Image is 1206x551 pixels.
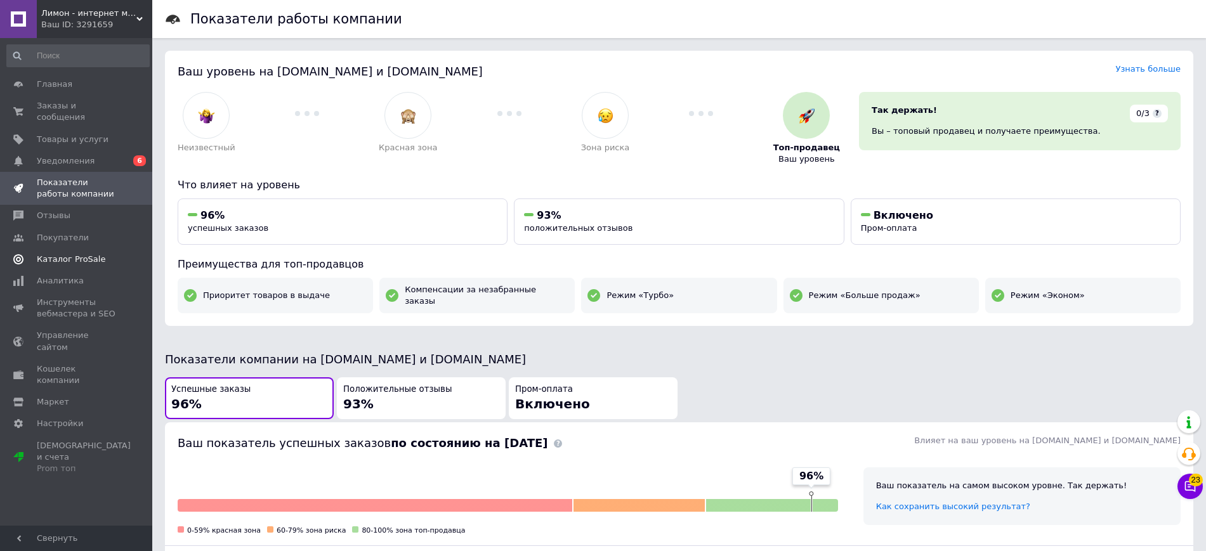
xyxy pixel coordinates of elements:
[37,232,89,243] span: Покупатели
[809,290,921,301] span: Режим «Больше продаж»
[1177,474,1203,499] button: Чат с покупателем23
[799,469,823,483] span: 96%
[778,153,835,165] span: Ваш уровень
[37,210,70,221] span: Отзывы
[37,155,95,167] span: Уведомления
[41,8,136,19] span: Лимон - интернет магазин детских товаров
[515,384,573,396] span: Пром-оплата
[509,377,678,420] button: Пром-оплатаВключено
[1189,474,1203,486] span: 23
[37,177,117,200] span: Показатели работы компании
[872,126,1168,137] div: Вы – топовый продавец и получаете преимущества.
[199,108,214,124] img: :woman-shrugging:
[178,436,547,450] span: Ваш показатель успешных заказов
[537,209,561,221] span: 93%
[37,275,84,287] span: Аналитика
[203,290,330,301] span: Приоритет товаров в выдаче
[37,330,117,353] span: Управление сайтом
[405,284,568,307] span: Компенсации за незабранные заказы
[178,142,235,153] span: Неизвестный
[178,258,364,270] span: Преимущества для топ-продавцов
[861,223,917,233] span: Пром-оплата
[515,396,590,412] span: Включено
[178,179,300,191] span: Что влияет на уровень
[41,19,152,30] div: Ваш ID: 3291659
[190,11,402,27] h1: Показатели работы компании
[37,134,108,145] span: Товары и услуги
[37,396,69,408] span: Маркет
[37,440,131,475] span: [DEMOGRAPHIC_DATA] и счета
[171,384,251,396] span: Успешные заказы
[343,384,452,396] span: Положительные отзывы
[872,105,937,115] span: Так держать!
[1130,105,1168,122] div: 0/3
[773,142,840,153] span: Топ-продавец
[1115,64,1181,74] a: Узнать больше
[914,436,1181,445] span: Влияет на ваш уровень на [DOMAIN_NAME] и [DOMAIN_NAME]
[1011,290,1085,301] span: Режим «Эконом»
[400,108,416,124] img: :see_no_evil:
[581,142,630,153] span: Зона риска
[200,209,225,221] span: 96%
[391,436,547,450] b: по состоянию на [DATE]
[178,65,483,78] span: Ваш уровень на [DOMAIN_NAME] и [DOMAIN_NAME]
[187,526,261,535] span: 0-59% красная зона
[343,396,374,412] span: 93%
[37,363,117,386] span: Кошелек компании
[524,223,632,233] span: положительных отзывов
[188,223,268,233] span: успешных заказов
[598,108,613,124] img: :disappointed_relieved:
[362,526,465,535] span: 80-100% зона топ-продавца
[337,377,506,420] button: Положительные отзывы93%
[799,108,815,124] img: :rocket:
[379,142,437,153] span: Красная зона
[514,198,844,245] button: 93%положительных отзывов
[171,396,202,412] span: 96%
[876,502,1030,511] a: Как сохранить высокий результат?
[851,198,1181,245] button: ВключеноПром-оплата
[37,254,105,265] span: Каталог ProSale
[37,100,117,123] span: Заказы и сообщения
[37,79,72,90] span: Главная
[606,290,674,301] span: Режим «Турбо»
[37,297,117,320] span: Инструменты вебмастера и SEO
[6,44,150,67] input: Поиск
[133,155,146,166] span: 6
[165,377,334,420] button: Успешные заказы96%
[874,209,933,221] span: Включено
[178,198,508,245] button: 96%успешных заказов
[37,418,83,429] span: Настройки
[277,526,346,535] span: 60-79% зона риска
[37,463,131,474] div: Prom топ
[876,480,1168,491] div: Ваш показатель на самом высоком уровне. Так держать!
[165,353,526,366] span: Показатели компании на [DOMAIN_NAME] и [DOMAIN_NAME]
[1153,109,1162,118] span: ?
